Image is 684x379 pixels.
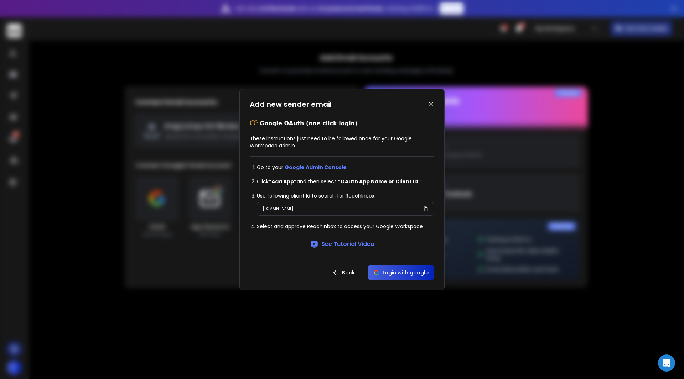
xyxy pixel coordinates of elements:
[658,354,675,372] div: Open Intercom Messenger
[338,178,421,185] strong: “OAuth App Name or Client ID”
[257,223,434,230] li: Select and approve ReachInbox to access your Google Workspace
[250,99,332,109] h1: Add new sender email
[285,164,347,171] a: Google Admin Console
[368,265,434,280] button: Login with google
[325,265,361,280] button: Back
[250,135,434,149] p: These instructions just need to be followed once for your Google Workspace admin.
[269,178,297,185] strong: ”Add App”
[257,178,434,185] li: Click and then select
[250,119,258,128] img: tips
[263,205,293,212] p: [DOMAIN_NAME]
[257,164,434,171] li: Go to your
[257,192,434,199] li: Use following client Id to search for ReachInbox:
[260,119,357,128] p: Google OAuth (one click login)
[310,240,374,248] a: See Tutorial Video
